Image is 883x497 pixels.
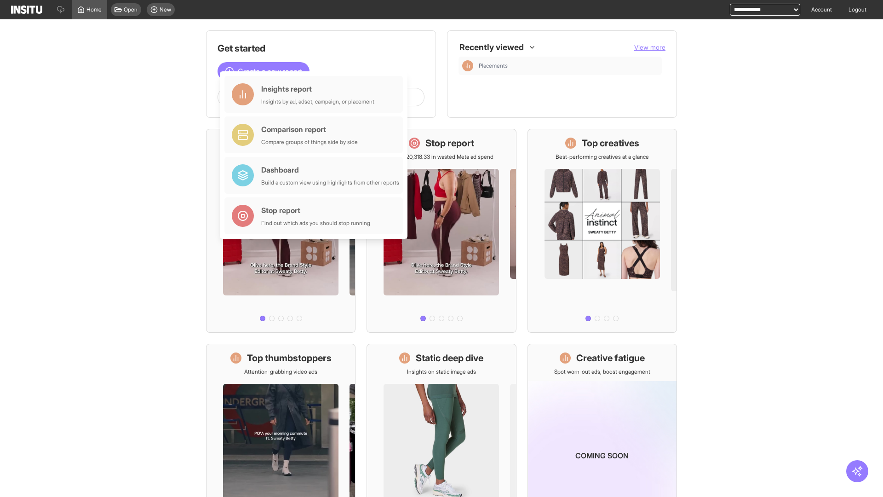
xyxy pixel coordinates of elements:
[261,124,358,135] div: Comparison report
[86,6,102,13] span: Home
[247,352,332,364] h1: Top thumbstoppers
[11,6,42,14] img: Logo
[160,6,171,13] span: New
[479,62,658,69] span: Placements
[425,137,474,150] h1: Stop report
[261,139,358,146] div: Compare groups of things side by side
[261,164,399,175] div: Dashboard
[218,62,310,81] button: Create a new report
[244,368,317,376] p: Attention-grabbing video ads
[261,205,370,216] div: Stop report
[407,368,476,376] p: Insights on static image ads
[582,137,639,150] h1: Top creatives
[367,129,516,333] a: Stop reportSave £20,318.33 in wasted Meta ad spend
[479,62,508,69] span: Placements
[261,220,370,227] div: Find out which ads you should stop running
[124,6,138,13] span: Open
[206,129,355,333] a: What's live nowSee all active ads instantly
[634,43,665,51] span: View more
[556,153,649,161] p: Best-performing creatives at a glance
[462,60,473,71] div: Insights
[390,153,493,161] p: Save £20,318.33 in wasted Meta ad spend
[238,66,302,77] span: Create a new report
[528,129,677,333] a: Top creativesBest-performing creatives at a glance
[416,352,483,364] h1: Static deep dive
[261,98,374,105] div: Insights by ad, adset, campaign, or placement
[261,83,374,94] div: Insights report
[218,42,424,55] h1: Get started
[634,43,665,52] button: View more
[261,179,399,186] div: Build a custom view using highlights from other reports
